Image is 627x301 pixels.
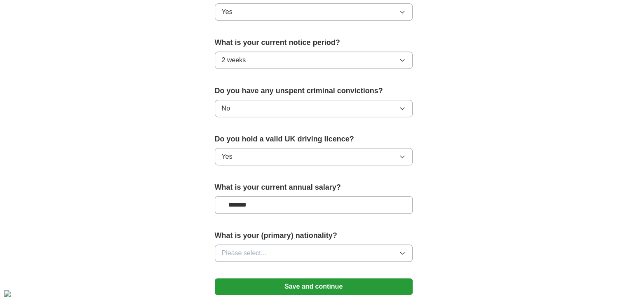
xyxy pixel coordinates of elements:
button: Please select... [215,245,413,262]
span: Please select... [222,248,267,258]
button: Yes [215,148,413,165]
img: Cookie%20settings [4,290,11,297]
span: Yes [222,152,232,162]
span: Yes [222,7,232,17]
button: 2 weeks [215,52,413,69]
span: 2 weeks [222,55,246,65]
button: No [215,100,413,117]
button: Yes [215,3,413,21]
label: What is your (primary) nationality? [215,230,413,241]
label: Do you hold a valid UK driving licence? [215,134,413,145]
button: Save and continue [215,278,413,295]
div: Cookie consent button [4,290,11,297]
label: What is your current notice period? [215,37,413,48]
label: Do you have any unspent criminal convictions? [215,85,413,96]
label: What is your current annual salary? [215,182,413,193]
span: No [222,103,230,113]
